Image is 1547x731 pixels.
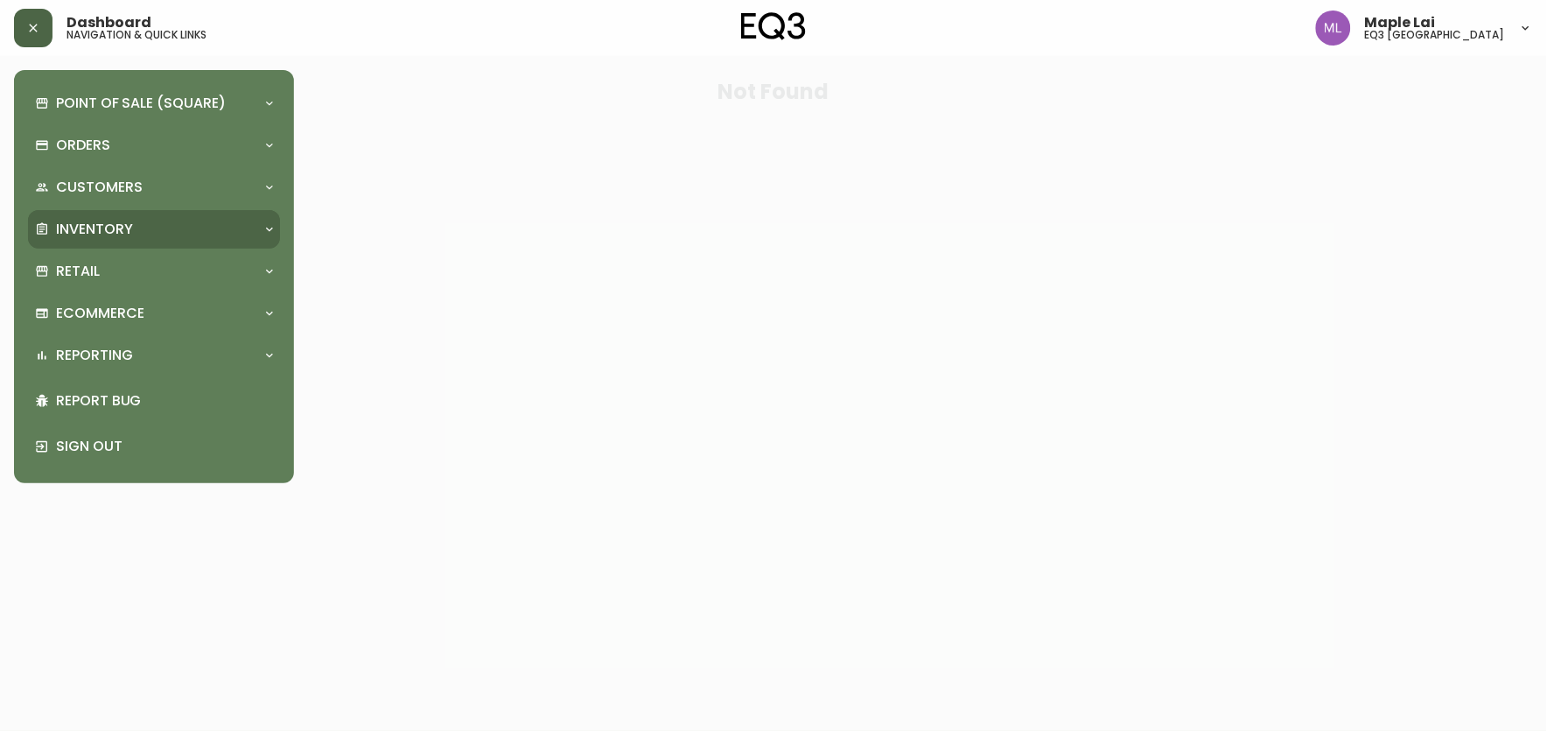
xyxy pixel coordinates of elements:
[28,84,280,123] div: Point of Sale (Square)
[56,136,110,155] p: Orders
[28,252,280,291] div: Retail
[56,220,133,239] p: Inventory
[66,16,151,30] span: Dashboard
[56,437,273,456] p: Sign Out
[56,346,133,365] p: Reporting
[28,424,280,469] div: Sign Out
[1365,30,1505,40] h5: eq3 [GEOGRAPHIC_DATA]
[28,126,280,165] div: Orders
[28,378,280,424] div: Report Bug
[56,178,143,197] p: Customers
[66,30,206,40] h5: navigation & quick links
[1316,11,1351,46] img: 61e28cffcf8cc9f4e300d877dd684943
[56,262,100,281] p: Retail
[56,94,226,113] p: Point of Sale (Square)
[56,391,273,411] p: Report Bug
[28,336,280,375] div: Reporting
[28,168,280,207] div: Customers
[56,304,144,323] p: Ecommerce
[741,12,806,40] img: logo
[1365,16,1436,30] span: Maple Lai
[28,210,280,249] div: Inventory
[28,294,280,333] div: Ecommerce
